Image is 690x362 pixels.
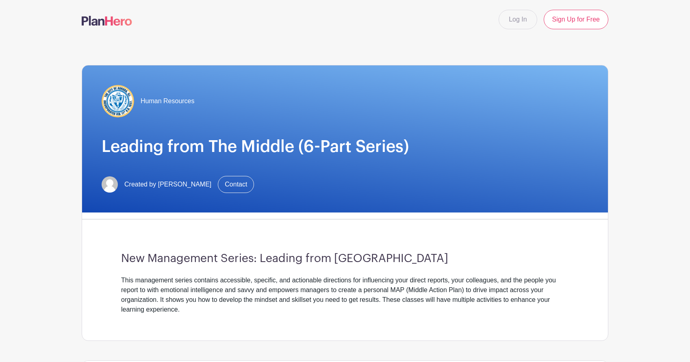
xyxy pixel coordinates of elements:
[121,275,569,314] div: This management series contains accessible, specific, and actionable directions for influencing y...
[499,10,537,29] a: Log In
[82,16,132,26] img: logo-507f7623f17ff9eddc593b1ce0a138ce2505c220e1c5a4e2b4648c50719b7d32.svg
[544,10,608,29] a: Sign Up for Free
[141,96,195,106] span: Human Resources
[124,180,211,189] span: Created by [PERSON_NAME]
[102,176,118,193] img: default-ce2991bfa6775e67f084385cd625a349d9dcbb7a52a09fb2fda1e96e2d18dcdb.png
[218,176,254,193] a: Contact
[121,252,569,266] h3: New Management Series: Leading from [GEOGRAPHIC_DATA]
[102,137,588,156] h1: Leading from The Middle (6-Part Series)
[102,85,134,117] img: COA%20Seal.PNG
